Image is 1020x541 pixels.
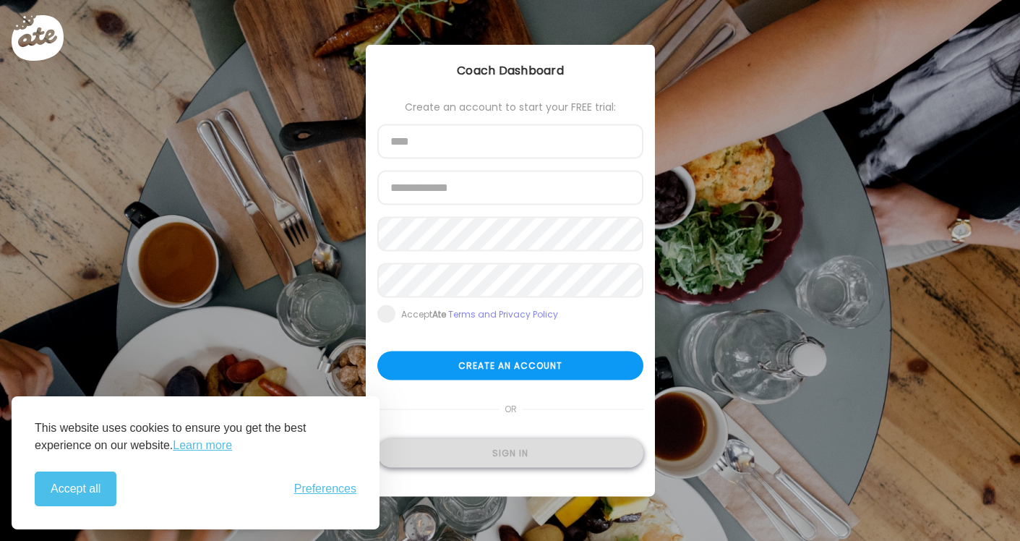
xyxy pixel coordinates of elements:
[377,101,643,113] div: Create an account to start your FREE trial:
[173,437,232,454] a: Learn more
[448,308,558,320] a: Terms and Privacy Policy
[294,482,356,495] span: Preferences
[401,309,558,320] div: Accept
[35,472,116,506] button: Accept all cookies
[377,352,643,380] div: Create an account
[432,308,446,320] b: Ate
[377,439,643,468] div: Sign in
[366,62,655,80] div: Coach Dashboard
[35,419,356,454] p: This website uses cookies to ensure you get the best experience on our website.
[498,395,522,424] span: or
[294,482,356,495] button: Toggle preferences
